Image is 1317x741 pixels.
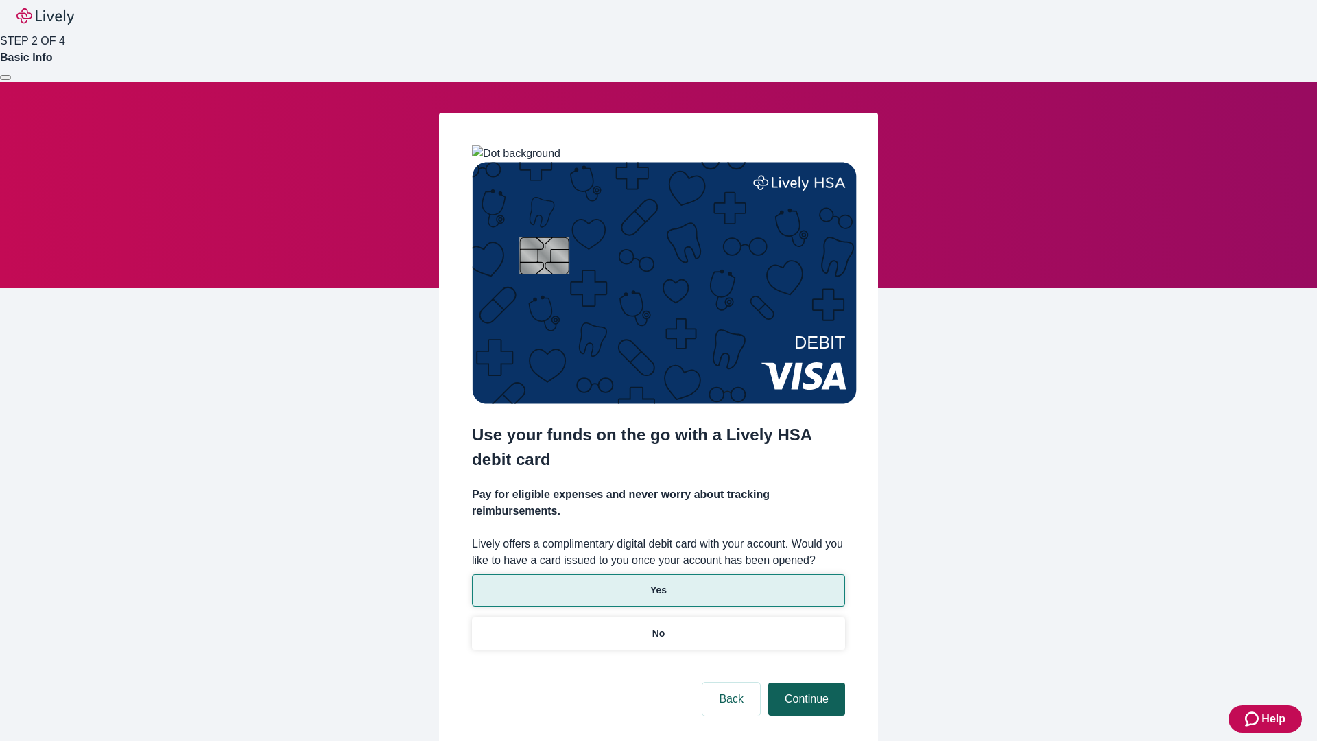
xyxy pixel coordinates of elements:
[472,574,845,607] button: Yes
[1261,711,1285,727] span: Help
[1245,711,1261,727] svg: Zendesk support icon
[472,536,845,569] label: Lively offers a complimentary digital debit card with your account. Would you like to have a card...
[768,683,845,716] button: Continue
[16,8,74,25] img: Lively
[472,486,845,519] h4: Pay for eligible expenses and never worry about tracking reimbursements.
[472,162,857,404] img: Debit card
[472,617,845,650] button: No
[1229,705,1302,733] button: Zendesk support iconHelp
[650,583,667,598] p: Yes
[472,145,560,162] img: Dot background
[472,423,845,472] h2: Use your funds on the go with a Lively HSA debit card
[702,683,760,716] button: Back
[652,626,665,641] p: No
